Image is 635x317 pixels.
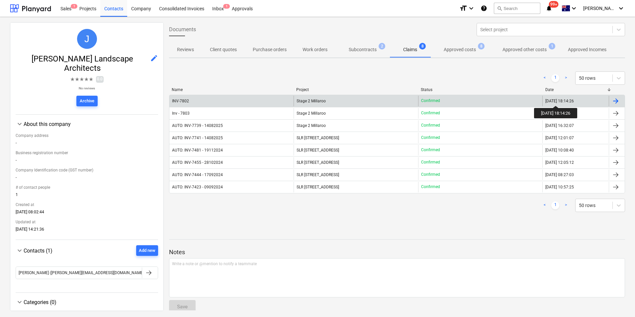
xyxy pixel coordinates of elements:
span: [PERSON_NAME] [583,6,616,11]
span: keyboard_arrow_down [16,120,24,128]
span: Stage 2 Millaroo [297,123,326,128]
div: [DATE] 16:32:07 [545,123,574,128]
div: Chat Widget [602,285,635,317]
i: format_size [459,4,467,12]
span: 0.0 [96,76,104,82]
p: Client quotes [210,46,237,53]
div: Name [172,87,291,92]
p: Purchase orders [253,46,287,53]
span: SLR 2 Millaroo Drive [297,136,339,140]
span: 8 [478,43,485,50]
p: Reviews [177,46,194,53]
i: keyboard_arrow_down [467,4,475,12]
button: Archive [76,96,98,106]
div: About this company [16,120,158,128]
span: SLR 2 Millaroo Drive [297,172,339,177]
div: Contacts (1)Add new [16,256,158,287]
p: Approved Incomes [568,46,606,53]
button: Search [494,3,540,14]
p: Confirmed [421,159,440,165]
div: Project [296,87,415,92]
div: - [16,158,158,165]
div: [DATE] 12:05:12 [545,160,574,165]
a: Previous page [541,74,549,82]
span: Documents [169,26,196,34]
span: SLR 2 Millaroo Drive [297,185,339,189]
a: Page 1 is your current page [551,201,559,209]
div: [DATE] 12:16:49 [545,111,574,116]
p: Claims [403,46,417,53]
div: Categories (0) [16,306,158,309]
i: keyboard_arrow_down [570,4,578,12]
span: J [84,33,89,44]
div: AUTO: INV-7423 - 09092024 [172,185,223,189]
div: Categories (0) [24,299,158,305]
p: Confirmed [421,172,440,177]
div: # of contact people [16,182,158,192]
span: ★ [79,75,84,83]
div: [DATE] 10:08:40 [545,148,574,153]
span: search [497,6,502,11]
a: Page 1 is your current page [551,74,559,82]
div: Contacts (1)Add new [16,245,158,256]
p: Confirmed [421,123,440,128]
p: Confirmed [421,135,440,141]
div: AUTO: INV-7741 - 14082025 [172,136,223,140]
span: ★ [89,75,93,83]
p: Subcontracts [349,46,377,53]
div: Status [421,87,540,92]
span: ★ [70,75,75,83]
div: Jeremy [77,29,97,49]
div: Updated at [16,217,158,227]
button: Add new [136,245,158,256]
span: 1 [71,4,77,9]
div: Inv - 7803 [172,111,190,116]
div: [PERSON_NAME] ([PERSON_NAME][EMAIL_ADDRESS][DOMAIN_NAME]) [19,270,145,275]
i: keyboard_arrow_down [617,4,625,12]
div: - [16,175,158,182]
span: Contacts (1) [24,248,52,254]
span: SLR 2 Millaroo Drive [297,148,339,153]
span: Stage 2 Millaroo [297,111,326,116]
p: Confirmed [421,98,440,104]
p: Approved other costs [502,46,547,53]
span: ★ [75,75,79,83]
span: 1 [549,43,555,50]
div: AUTO: INV-7739 - 14082025 [172,123,223,128]
span: 8 [419,43,426,50]
div: Archive [80,97,94,105]
i: notifications [546,4,552,12]
span: Stage 2 Millaroo [297,99,326,103]
span: ★ [84,75,89,83]
span: 1 [223,4,230,9]
p: Work orders [303,46,327,53]
a: Previous page [541,201,549,209]
div: [DATE] 14:21:36 [16,227,158,234]
p: Confirmed [421,147,440,153]
div: Company Identification code (GST number) [16,165,158,175]
div: About this company [16,128,158,234]
div: [DATE] 08:27:03 [545,172,574,177]
div: - [16,141,158,148]
div: AUTO: INV-7455 - 28102024 [172,160,223,165]
p: Notes [169,248,625,256]
div: AUTO: INV-7481 - 19112024 [172,148,223,153]
div: AUTO: INV-7444 - 17092024 [172,172,223,177]
span: 2 [379,43,385,50]
span: keyboard_arrow_down [16,298,24,306]
div: Categories (0) [16,298,158,306]
span: edit [150,54,158,62]
a: Next page [562,201,570,209]
span: 99+ [549,1,559,8]
p: No reviews [70,86,104,90]
div: Company address [16,131,158,141]
div: 1 [16,192,158,200]
div: About this company [24,121,158,127]
div: Date [545,87,606,92]
span: SLR 2 Millaroo Drive [297,160,339,165]
p: Approved costs [444,46,476,53]
div: [DATE] 08:02:44 [16,210,158,217]
div: [DATE] 18:14:26 [545,99,574,103]
div: Add new [139,247,155,255]
div: INV-7802 [172,99,189,103]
